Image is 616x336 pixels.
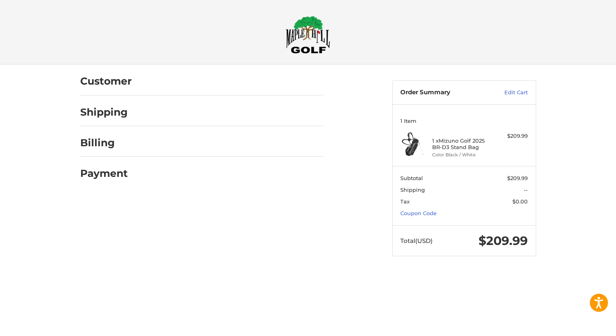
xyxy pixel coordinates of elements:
h3: Order Summary [400,89,487,97]
li: Color Black / White [432,151,494,158]
h2: Customer [80,75,132,87]
span: $209.99 [479,233,528,248]
span: $0.00 [512,198,528,205]
span: Subtotal [400,175,423,181]
span: Tax [400,198,410,205]
span: Shipping [400,187,425,193]
h2: Shipping [80,106,128,118]
div: $209.99 [496,132,528,140]
span: Total (USD) [400,237,433,245]
h2: Billing [80,137,127,149]
img: Maple Hill Golf [286,16,330,54]
a: Coupon Code [400,210,437,216]
a: Edit Cart [487,89,528,97]
span: $209.99 [507,175,528,181]
h4: 1 x Mizuno Golf 2025 BR-D3 Stand Bag [432,137,494,151]
h2: Payment [80,167,128,180]
h3: 1 Item [400,118,528,124]
span: -- [524,187,528,193]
